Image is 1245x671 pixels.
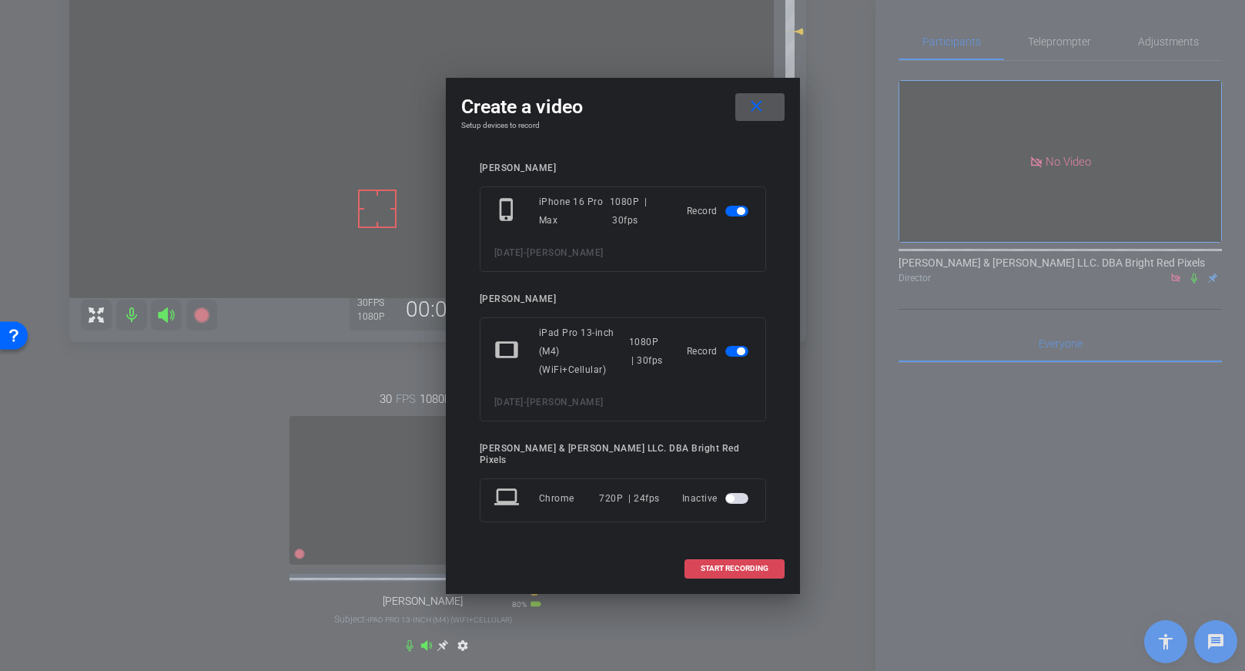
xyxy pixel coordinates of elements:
[687,324,751,379] div: Record
[610,193,664,230] div: 1080P | 30fps
[524,397,527,408] span: -
[539,485,600,512] div: Chrome
[461,121,785,130] h4: Setup devices to record
[494,247,524,258] span: [DATE]
[539,324,629,379] div: iPad Pro 13-inch (M4) (WiFi+Cellular)
[461,93,785,121] div: Create a video
[682,485,751,512] div: Inactive
[480,294,766,305] div: [PERSON_NAME]
[527,397,604,408] span: [PERSON_NAME]
[494,397,524,408] span: [DATE]
[684,559,785,579] button: START RECORDING
[480,443,766,466] div: [PERSON_NAME] & [PERSON_NAME] LLC. DBA Bright Red Pixels
[701,565,768,572] span: START RECORDING
[524,247,527,258] span: -
[539,193,610,230] div: iPhone 16 Pro Max
[687,193,751,230] div: Record
[527,247,604,258] span: [PERSON_NAME]
[494,337,522,365] mat-icon: tablet
[747,97,766,116] mat-icon: close
[599,485,660,512] div: 720P | 24fps
[629,324,664,379] div: 1080P | 30fps
[494,197,522,225] mat-icon: phone_iphone
[494,485,522,512] mat-icon: laptop
[480,163,766,174] div: [PERSON_NAME]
